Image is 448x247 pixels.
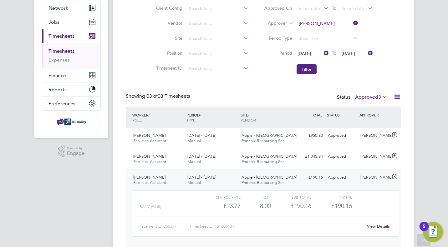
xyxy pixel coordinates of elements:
span: / [200,112,201,117]
div: Approved [325,172,358,183]
div: STATUS [325,109,358,121]
span: Timesheets [48,33,74,39]
div: Status [337,93,389,102]
input: Search for... [297,19,358,28]
button: Reports [42,82,100,96]
label: Period Type [264,35,292,41]
span: Facilities Assistant [133,180,166,185]
span: Phoenix Resourcing Ser… [242,159,288,164]
button: Timesheets [42,29,100,43]
label: Site [154,35,182,41]
span: Finance [48,72,66,78]
input: Search for... [187,4,248,13]
span: Apple - [GEOGRAPHIC_DATA] [242,154,297,159]
span: Manual [187,138,201,143]
div: £950.80 [293,131,325,141]
div: APPROVER [358,109,390,121]
div: [PERSON_NAME] [358,131,390,141]
a: Expenses [48,57,70,63]
button: Preferences [42,96,100,110]
div: [PERSON_NAME] [358,172,390,183]
span: Engage [67,151,84,156]
div: Showing [126,93,191,100]
span: Apple - [GEOGRAPHIC_DATA] [242,133,297,138]
div: Approved [325,131,358,141]
a: Timesheets [48,48,74,54]
span: Manual [187,159,201,164]
div: PERIOD [185,109,239,126]
span: Phoenix Resourcing Ser… [242,180,288,185]
div: WORKER [131,109,185,126]
button: Finance [42,68,100,82]
div: 8.00 [241,201,271,211]
span: To [330,4,338,12]
span: Manual [187,180,201,185]
a: Go to home page [42,117,101,127]
input: Select one [297,34,358,43]
span: [DATE] - [DATE] [187,175,216,180]
label: Period [264,50,292,56]
div: Charge rate [200,193,241,201]
span: [DATE] - [DATE] [187,154,216,159]
span: £190.16 [332,202,352,210]
div: Timesheets [42,43,100,68]
span: Powered by [67,146,84,151]
input: Search for... [187,34,248,43]
span: [DATE] - [DATE] [187,133,216,138]
div: Timesheet ID: TS1606431 [189,221,363,231]
span: Facilities Assistant [133,138,166,143]
span: Select date [298,6,320,11]
label: Vendor [154,20,182,26]
div: SITE [239,109,293,126]
span: / [248,112,249,117]
label: Timesheet ID [154,65,182,71]
span: [DATE] [298,51,311,56]
button: Open Resource Center, 5 new notifications [423,222,443,242]
input: Search for... [187,64,248,73]
label: Approved [355,94,387,100]
input: Search for... [187,19,248,28]
span: Basic (£/HR) [140,205,161,209]
span: Preferences [48,101,75,106]
a: Powered byEngage [58,146,85,157]
div: Approved [325,151,358,162]
label: Approved On [264,5,292,11]
label: Approver [259,20,287,27]
div: £1,045.84 [293,151,325,162]
button: Jobs [42,15,100,29]
span: [PERSON_NAME] [133,133,165,138]
span: 03 Timesheets [146,93,190,99]
div: QTY [241,193,271,201]
div: Placement ID: 255377 [138,221,189,231]
input: Search for... [187,49,248,58]
span: Phoenix Resourcing Ser… [242,138,288,143]
div: £23.77 [200,201,241,211]
span: To [330,49,338,57]
span: 03 of [146,93,158,99]
span: TYPE [186,117,195,122]
span: Network [48,5,68,11]
span: Facilities Assistant [133,159,166,164]
span: TOTAL [311,112,322,117]
span: VENDOR [241,117,256,122]
span: [PERSON_NAME] [133,154,165,159]
button: Filter [297,64,317,74]
button: Network [42,1,100,15]
span: Jobs [48,19,59,25]
span: Apple - [GEOGRAPHIC_DATA] [242,175,297,180]
div: [PERSON_NAME] [358,151,390,162]
span: [PERSON_NAME] [133,175,165,180]
img: ngbailey-logo-retina.png [57,117,86,127]
span: Select date [342,6,364,11]
span: [DATE] [342,51,355,56]
div: £190.16 [271,201,311,211]
div: Total [311,193,352,201]
label: Position [154,50,182,56]
span: 3 [378,94,381,100]
div: Sub Total [271,193,311,201]
span: / [148,112,150,117]
span: ROLE [132,117,142,122]
a: View Details [367,224,390,229]
span: Reports [48,86,67,92]
div: 5 [423,226,425,235]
